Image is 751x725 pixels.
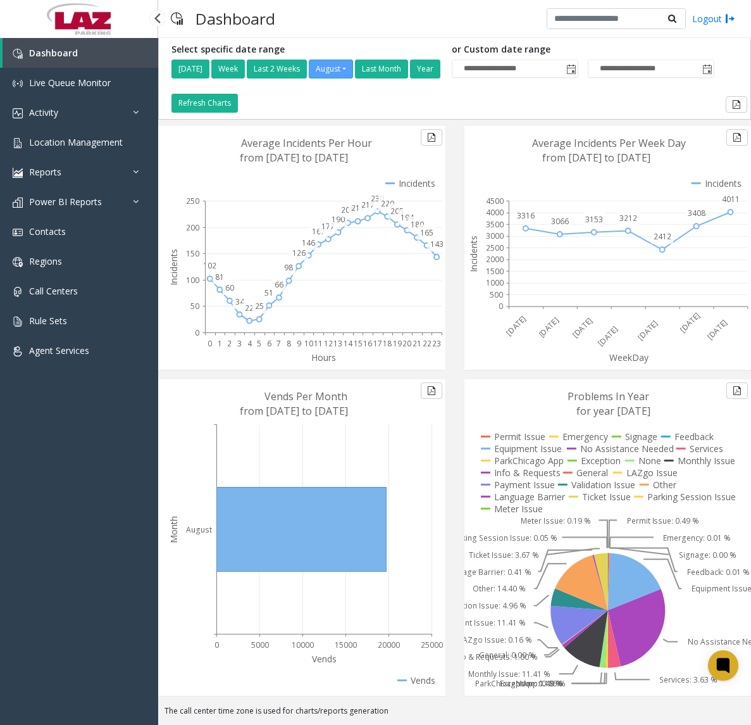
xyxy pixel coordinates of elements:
[564,60,578,78] span: Toggle popup
[276,338,281,349] text: 7
[13,346,23,356] img: 'icon'
[704,317,729,342] text: [DATE]
[335,640,357,650] text: 15000
[189,3,282,34] h3: Dashboard
[251,640,269,650] text: 5000
[312,653,337,665] text: Vends
[654,231,671,242] text: 2412
[344,338,353,349] text: 14
[309,60,353,79] button: August
[195,327,199,338] text: 0
[393,338,402,349] text: 19
[247,338,252,349] text: 4
[29,285,78,297] span: Call Centers
[725,12,735,25] img: logout
[354,338,363,349] text: 15
[692,12,735,25] a: Logout
[341,205,354,215] text: 208
[700,60,714,78] span: Toggle popup
[29,255,62,267] span: Regions
[257,338,261,349] text: 5
[29,166,61,178] span: Reports
[13,287,23,297] img: 'icon'
[264,287,273,298] text: 51
[595,324,620,349] text: [DATE]
[297,338,301,349] text: 9
[468,669,550,680] text: Monthly Issue: 11.41 %
[626,515,699,526] text: Permit Issue: 0.49 %
[381,198,394,209] text: 220
[635,318,660,343] text: [DATE]
[29,344,89,356] span: Agent Services
[441,601,526,612] text: Validation Issue: 4.96 %
[215,271,224,282] text: 81
[292,248,306,258] text: 126
[13,257,23,267] img: 'icon'
[333,338,342,349] text: 13
[722,194,740,205] text: 4011
[400,211,414,222] text: 194
[203,260,216,271] text: 102
[13,198,23,208] img: 'icon'
[225,282,234,293] text: 60
[245,302,254,313] text: 22
[3,38,158,68] a: Dashboard
[441,618,526,629] text: Payment Issue: 11.41 %
[186,222,199,232] text: 200
[314,338,323,349] text: 11
[585,214,603,225] text: 3153
[402,338,411,349] text: 20
[29,47,78,59] span: Dashboard
[688,208,705,218] text: 3408
[486,196,504,206] text: 4500
[186,524,212,534] text: August
[421,640,443,650] text: 25000
[158,705,751,723] div: The call center time zone is used for charts/reports generation
[423,338,431,349] text: 22
[235,296,245,307] text: 34
[475,679,566,690] text: ParkChicago App: 0.66 %
[321,221,335,232] text: 177
[355,60,408,79] button: Last Month
[576,404,650,418] text: for year [DATE]
[13,138,23,148] img: 'icon'
[29,106,58,118] span: Activity
[499,301,503,312] text: 0
[292,640,314,650] text: 10000
[211,60,245,79] button: Week
[420,227,433,238] text: 165
[361,199,375,210] text: 217
[504,313,528,338] text: [DATE]
[490,289,503,300] text: 500
[542,151,650,165] text: from [DATE] to [DATE]
[171,44,442,55] h5: Select specific date range
[171,94,238,113] button: Refresh Charts
[486,230,504,241] text: 3000
[371,192,384,203] text: 230
[458,635,531,646] text: LAZgo Issue: 0.16 %
[609,351,649,363] text: WeekDay
[726,129,748,146] button: Export to pdf
[532,136,686,150] text: Average Incidents Per Week Day
[373,338,382,349] text: 17
[430,239,444,249] text: 143
[468,550,538,560] text: Ticket Issue: 3.67 %
[13,79,23,89] img: 'icon'
[171,60,209,79] button: [DATE]
[168,249,180,286] text: Incidents
[237,338,242,349] text: 3
[521,515,591,526] text: Meter Issue: 0.19 %
[517,210,535,221] text: 3316
[411,219,424,230] text: 180
[287,338,291,349] text: 8
[241,136,372,150] text: Average Incidents Per Hour
[678,310,702,335] text: [DATE]
[351,203,364,213] text: 211
[264,389,347,403] text: Vends Per Month
[29,225,66,237] span: Contacts
[29,77,111,89] span: Live Queue Monitor
[378,640,400,650] text: 20000
[619,213,637,224] text: 3212
[304,338,313,349] text: 10
[267,338,271,349] text: 6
